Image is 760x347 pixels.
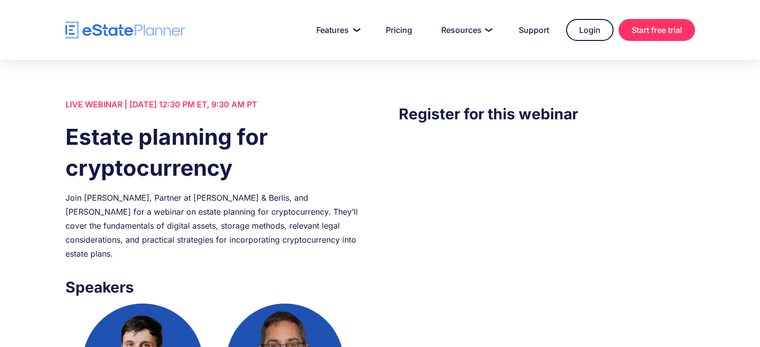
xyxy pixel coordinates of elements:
h3: Speakers [65,276,361,299]
h3: Register for this webinar [399,102,695,125]
div: Join [PERSON_NAME], Partner at [PERSON_NAME] & Berlis, and [PERSON_NAME] for a webinar on estate ... [65,191,361,261]
a: Login [566,19,614,41]
iframe: Form 0 [399,145,695,315]
a: Pricing [374,20,424,40]
a: Support [507,20,561,40]
a: Resources [429,20,502,40]
a: Start free trial [619,19,695,41]
h1: Estate planning for cryptocurrency [65,121,361,183]
a: Features [304,20,369,40]
div: LIVE WEBINAR | [DATE] 12:30 PM ET, 9:30 AM PT [65,97,361,111]
a: home [65,21,185,39]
